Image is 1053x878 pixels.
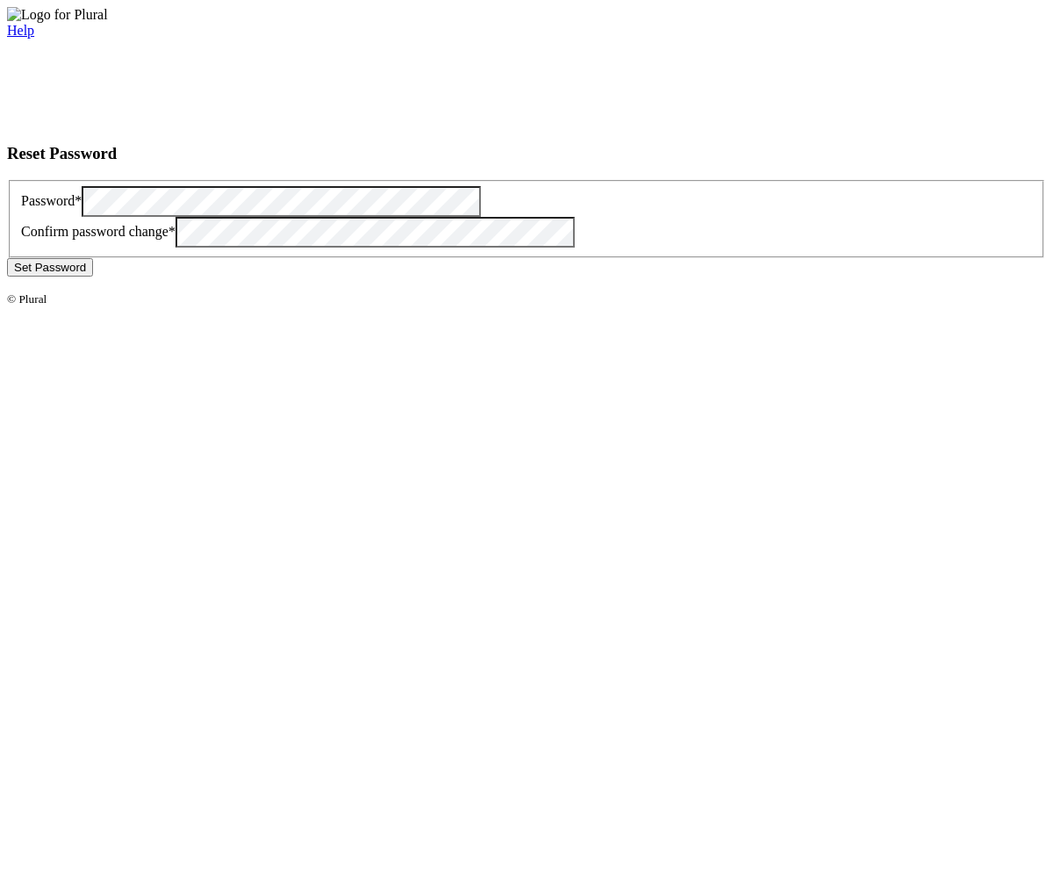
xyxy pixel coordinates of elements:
img: Logo for Plural [7,7,108,23]
label: Password [21,193,82,208]
label: Confirm password change [21,224,175,239]
a: Help [7,23,34,38]
small: © Plural [7,292,47,306]
button: Set Password [7,258,93,277]
h3: Reset Password [7,144,1046,163]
